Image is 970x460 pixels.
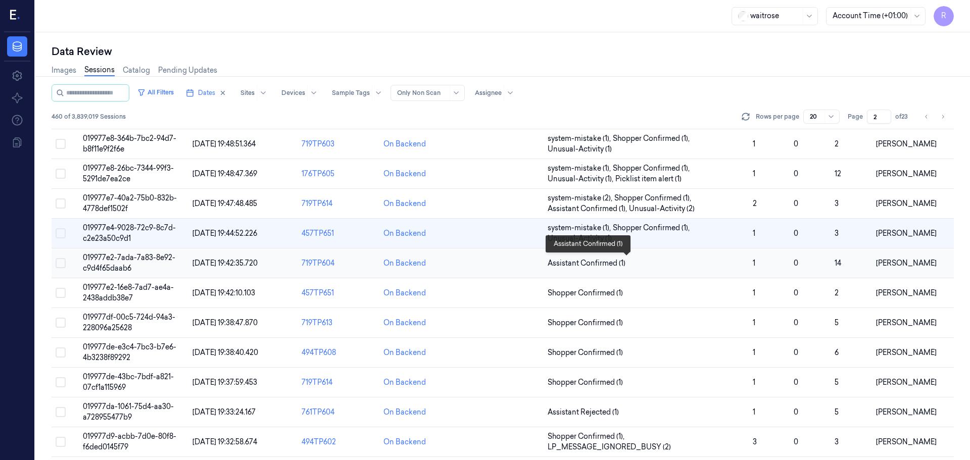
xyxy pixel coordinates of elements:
span: Assistant Rejected (1) [548,407,619,418]
span: [DATE] 19:47:48.485 [192,199,257,208]
div: 494TP608 [302,347,375,358]
span: 019977df-00c5-724d-94a3-228096a25628 [83,313,175,332]
button: Select row [56,437,66,447]
span: Shopper Confirmed (1) [548,288,623,298]
span: 019977e8-364b-7bc2-94d7-b8f11e9f2f6e [83,134,176,154]
div: 494TP602 [302,437,375,447]
span: Picklist item alert (1) [615,174,682,184]
span: [DATE] 19:48:51.364 [192,139,256,148]
span: Shopper Confirmed (1) , [613,223,692,233]
span: Shopper Confirmed (1) [548,347,623,358]
span: Unusual-Activity (2) [629,203,695,214]
div: On Backend [383,288,426,298]
span: 1 [753,378,755,387]
div: Data Review [52,44,954,59]
span: 019977e2-7ada-7a83-8e92-c9d4f65daab6 [83,253,175,273]
span: 1 [753,259,755,268]
span: 1 [753,318,755,327]
span: Shopper Confirmed (1) , [613,133,692,144]
button: Select row [56,377,66,387]
span: Dates [198,88,215,97]
span: 1 [753,229,755,238]
span: 019977e8-26bc-7344-99f3-5291de7ea2ce [83,164,174,183]
button: Select row [56,198,66,209]
span: system-mistake (1) , [548,163,613,174]
span: 0 [794,407,798,417]
span: 1 [753,348,755,357]
span: 0 [794,169,798,178]
span: 1 [753,288,755,297]
span: 019977d9-acbb-7d0e-80f8-f6ded0145f79 [83,432,176,451]
span: [DATE] 19:44:52.226 [192,229,257,238]
p: Rows per page [756,112,799,121]
span: 1 [753,139,755,148]
a: Sessions [84,65,115,76]
button: Select row [56,407,66,417]
div: On Backend [383,139,426,149]
div: 719TP614 [302,377,375,388]
span: 0 [794,139,798,148]
span: Unusual-Activity (1) , [548,174,615,184]
span: system-mistake (2) , [548,193,614,203]
span: [PERSON_NAME] [876,378,937,387]
span: 1 [753,169,755,178]
span: Shopper Confirmed (1) , [614,193,693,203]
span: [DATE] 19:42:35.720 [192,259,258,268]
span: Assistant Confirmed (1) , [548,203,629,214]
span: [DATE] 19:48:47.369 [192,169,257,178]
span: 3 [835,229,839,238]
div: On Backend [383,318,426,328]
span: 019977e4-9028-72c9-8c7d-c2e23a50c9d1 [83,223,176,243]
button: Go to previous page [919,110,934,124]
span: [DATE] 19:33:24.167 [192,407,256,417]
div: On Backend [383,258,426,269]
span: [PERSON_NAME] [876,169,937,178]
span: [PERSON_NAME] [876,318,937,327]
span: 460 of 3,839,019 Sessions [52,112,126,121]
div: 761TP604 [302,407,375,418]
span: system-mistake (1) , [548,223,613,233]
button: Select row [56,139,66,149]
span: 019977de-43bc-7bdf-a821-07cf1a115969 [83,372,174,392]
span: Assistant Confirmed (1) [548,258,625,269]
span: [PERSON_NAME] [876,229,937,238]
span: 3 [835,199,839,208]
span: [PERSON_NAME] [876,139,937,148]
div: On Backend [383,347,426,358]
div: 719TP613 [302,318,375,328]
button: R [934,6,954,26]
button: Dates [182,85,230,101]
a: Pending Updates [158,65,217,76]
span: 0 [794,378,798,387]
button: Select row [56,347,66,357]
span: 0 [794,288,798,297]
span: of 23 [895,112,911,121]
span: Unusual-Activity (1) [548,144,612,155]
span: Shopper Confirmed (1) , [548,431,626,442]
span: 0 [794,318,798,327]
span: [PERSON_NAME] [876,437,937,446]
span: [PERSON_NAME] [876,288,937,297]
span: Unusual-Activity (1) [548,233,612,244]
span: [DATE] 19:38:47.870 [192,318,258,327]
button: Select row [56,258,66,268]
div: 719TP603 [302,139,375,149]
div: 719TP604 [302,258,375,269]
div: 719TP614 [302,198,375,209]
span: LP_MESSAGE_IGNORED_BUSY (2) [548,442,671,452]
a: Catalog [123,65,150,76]
span: 2 [835,288,839,297]
span: 12 [835,169,841,178]
span: 2 [835,139,839,148]
nav: pagination [919,110,950,124]
span: 5 [835,318,839,327]
span: 0 [794,437,798,446]
span: 0 [794,348,798,357]
button: Select row [56,288,66,298]
span: Shopper Confirmed (1) , [613,163,692,174]
span: [DATE] 19:38:40.420 [192,348,258,357]
button: Select row [56,318,66,328]
span: 0 [794,229,798,238]
div: On Backend [383,437,426,447]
